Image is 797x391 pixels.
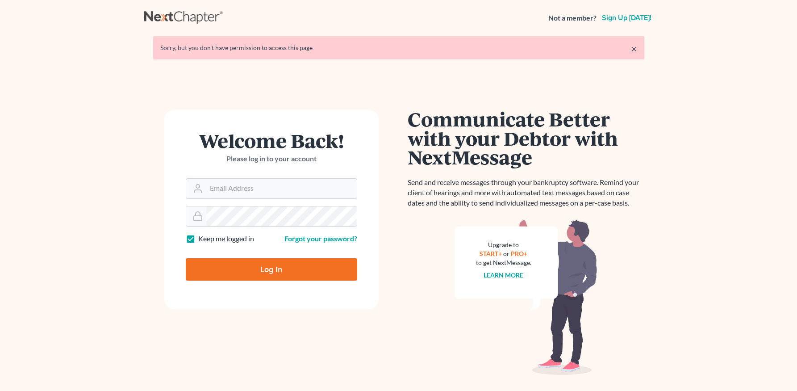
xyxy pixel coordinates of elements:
div: Upgrade to [476,240,531,249]
a: Sign up [DATE]! [600,14,653,21]
div: to get NextMessage. [476,258,531,267]
input: Log In [186,258,357,281]
a: PRO+ [511,250,527,257]
p: Send and receive messages through your bankruptcy software. Remind your client of hearings and mo... [408,177,644,208]
label: Keep me logged in [198,234,254,244]
a: × [631,43,637,54]
a: Learn more [484,271,523,279]
strong: Not a member? [548,13,597,23]
input: Email Address [206,179,357,198]
div: Sorry, but you don't have permission to access this page [160,43,637,52]
span: or [503,250,509,257]
h1: Communicate Better with your Debtor with NextMessage [408,109,644,167]
h1: Welcome Back! [186,131,357,150]
a: START+ [480,250,502,257]
a: Forgot your password? [284,234,357,243]
p: Please log in to your account [186,154,357,164]
img: nextmessage_bg-59042aed3d76b12b5cd301f8e5b87938c9018125f34e5fa2b7a6b67550977c72.svg [455,219,597,375]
